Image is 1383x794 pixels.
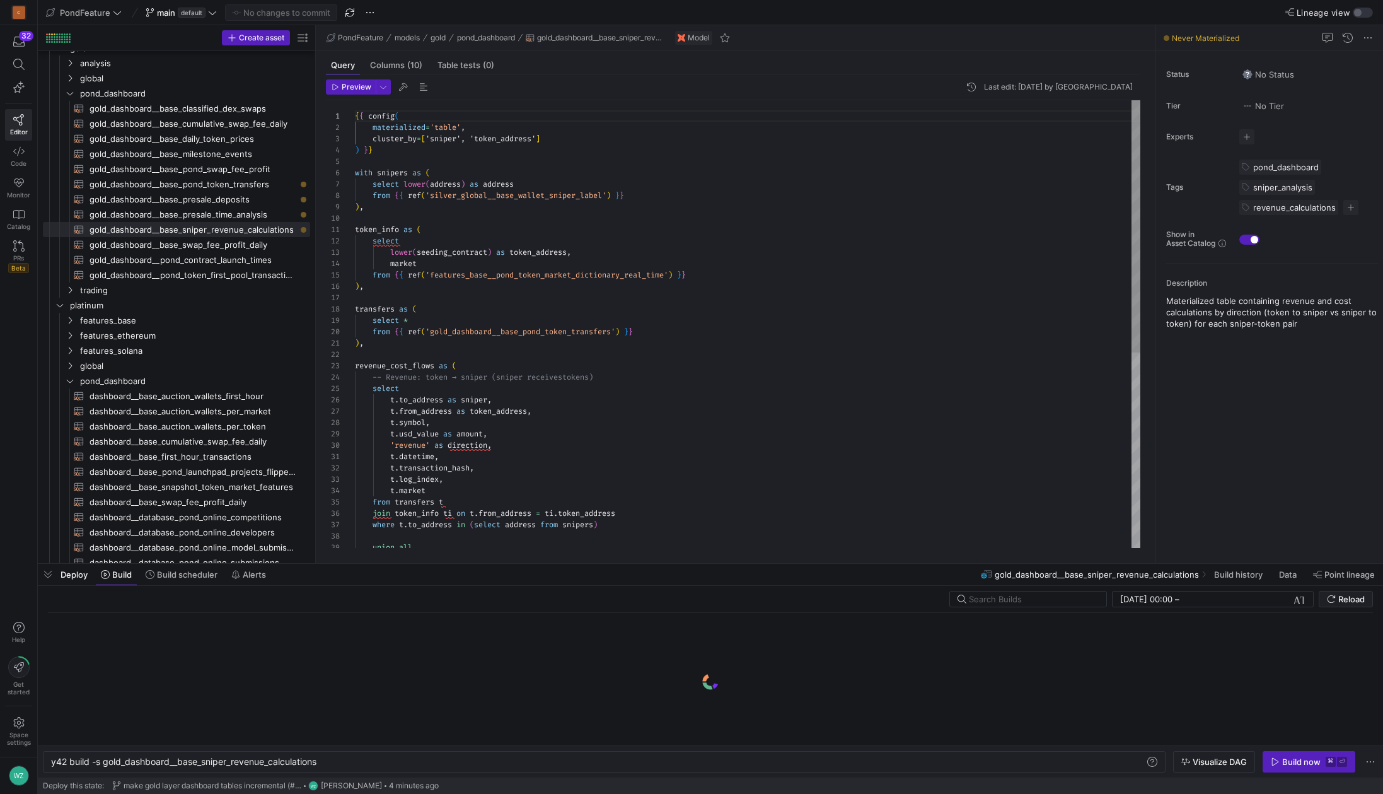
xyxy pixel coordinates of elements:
[1263,751,1355,773] button: Build now⌘⏎
[373,372,562,382] span: -- Revenue: token → sniper (sniper receives
[80,86,308,101] span: pond_dashboard
[370,61,422,69] span: Columns
[80,329,308,343] span: features_ethereum
[43,449,310,464] a: dashboard__base_first_hour_transactions​​​​​​​​​​
[43,131,310,146] a: gold_dashboard__base_daily_token_prices​​​​​​​​​​
[43,161,310,177] a: gold_dashboard__base_pond_swap_fee_profit​​​​​​​​​​
[43,207,310,222] a: gold_dashboard__base_presale_time_analysis​​​​​​​​​​
[326,110,340,122] div: 1
[454,30,518,45] button: pond_dashboard
[80,313,308,328] span: features_base
[90,253,296,267] span: gold_dashboard__pond_contract_launch_times​​​​​​​​​​
[80,344,308,358] span: features_solana
[425,122,430,132] span: =
[112,569,132,580] span: Build
[326,213,340,224] div: 10
[457,33,515,42] span: pond_dashboard
[395,33,420,42] span: models
[43,237,310,252] a: gold_dashboard__base_swap_fee_profit_daily​​​​​​​​​​
[373,122,425,132] span: materialized
[1242,69,1253,79] img: No status
[90,435,296,449] span: dashboard__base_cumulative_swap_fee_daily​​​​​​​​​​
[80,283,308,298] span: trading
[43,116,310,131] div: Press SPACE to select this row.
[157,569,217,580] span: Build scheduler
[417,134,421,144] span: =
[537,33,664,42] span: gold_dashboard__base_sniper_revenue_calculations
[70,298,308,313] span: platinum
[678,34,685,42] img: undefined
[373,190,390,201] span: from
[326,201,340,213] div: 9
[5,2,32,23] a: C
[90,268,296,283] span: gold_dashboard__pond_token_first_pool_transactions​​​​​​​​​​
[399,270,403,280] span: {
[90,495,296,510] span: dashboard__base_swap_fee_profit_daily​​​​​​​​​​
[425,134,536,144] span: 'sniper', 'token_address'
[399,406,452,416] span: from_address
[615,327,620,337] span: )
[373,383,399,394] span: select
[43,313,310,328] div: Press SPACE to select this row.
[326,156,340,167] div: 5
[43,222,310,237] div: Press SPACE to select this row.
[10,128,28,136] span: Editor
[90,132,296,146] span: gold_dashboard__base_daily_token_prices​​​​​​​​​​
[355,225,399,235] span: token_info
[1166,230,1215,248] span: Show in Asset Catalog
[430,179,461,189] span: address
[646,270,668,280] span: time'
[395,395,399,405] span: .
[364,145,368,155] span: }
[567,247,571,257] span: ,
[483,61,494,69] span: (0)
[326,144,340,156] div: 4
[326,122,340,133] div: 2
[13,6,25,19] div: C
[1253,202,1336,213] span: revenue_calculations
[1239,98,1287,114] button: No tierNo Tier
[43,510,310,525] a: dashboard__database_pond_online_competitions​​​​​​​​​​
[523,30,668,45] button: gold_dashboard__base_sniper_revenue_calculations
[368,111,395,121] span: config
[331,61,355,69] span: Query
[8,680,30,696] span: Get started
[326,133,340,144] div: 3
[1338,594,1365,604] span: Reload
[90,162,296,177] span: gold_dashboard__base_pond_swap_fee_profit​​​​​​​​​​
[408,190,421,201] span: ref
[43,4,125,21] button: PondFeature
[43,177,310,192] div: Press SPACE to select this row.
[5,711,32,752] a: Spacesettings
[1242,101,1253,111] img: No tier
[43,555,310,570] a: dashboard__database_pond_online_submissions​​​​​​​​​​
[470,179,478,189] span: as
[90,419,296,434] span: dashboard__base_auction_wallets_per_token​​​​​​​​​​
[408,327,421,337] span: ref
[391,30,423,45] button: models
[95,564,137,585] button: Build
[43,146,310,161] div: Press SPACE to select this row.
[7,731,31,746] span: Space settings
[390,259,417,269] span: market
[43,161,310,177] div: Press SPACE to select this row.
[377,168,408,178] span: snipers
[5,109,32,141] a: Editor
[1253,182,1312,192] span: sniper_analysis
[5,204,32,235] a: Catalog
[1282,757,1321,767] div: Build now
[628,327,633,337] span: }
[1193,757,1247,767] span: Visualize DAG
[90,102,296,116] span: gold_dashboard__base_classified_dex_swaps​​​​​​​​​​
[43,192,310,207] a: gold_dashboard__base_presale_deposits​​​​​​​​​​
[355,338,359,348] span: )
[408,270,421,280] span: ref
[1166,183,1229,192] span: Tags
[373,236,399,246] span: select
[326,292,340,303] div: 17
[124,781,301,790] span: make gold layer dashboard tables incremental (#27)
[395,406,399,416] span: .
[359,338,364,348] span: ,
[461,395,487,405] span: sniper
[43,86,310,101] div: Press SPACE to select this row.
